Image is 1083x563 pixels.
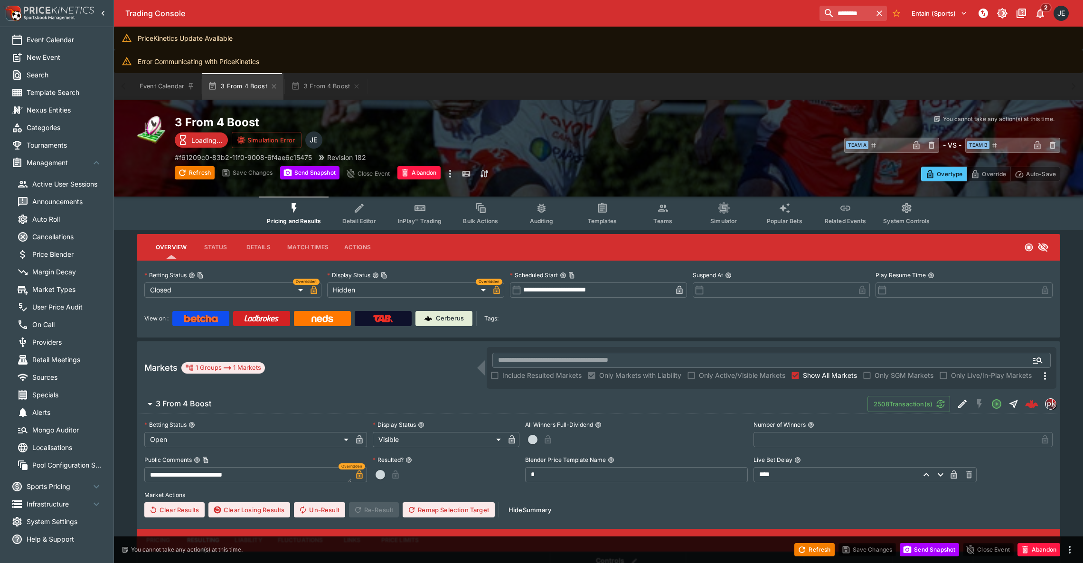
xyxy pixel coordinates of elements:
[1051,3,1072,24] button: James Edlin
[525,421,593,429] p: All Winners Full-Dividend
[280,236,336,259] button: Match Times
[227,529,270,552] button: Liability
[32,302,102,312] span: User Price Audit
[1032,5,1049,22] button: Notifications
[341,463,362,469] span: Overridden
[27,499,91,509] span: Infrastructure
[373,315,393,322] img: TabNZ
[24,16,75,20] img: Sportsbook Management
[1045,399,1056,409] img: pricekinetics
[415,311,472,326] a: Cerberus
[27,105,102,115] span: Nexus Entities
[1040,3,1052,12] span: 2
[280,166,339,179] button: Send Snapshot
[943,140,961,150] h6: - VS -
[424,315,432,322] img: Cerberus
[588,217,617,225] span: Templates
[975,5,992,22] button: NOT Connected to PK
[502,370,582,380] span: Include Resulted Markets
[381,272,387,279] button: Copy To Clipboard
[937,169,962,179] p: Overtype
[32,267,102,277] span: Margin Decay
[32,284,102,294] span: Market Types
[144,432,352,447] div: Open
[1010,167,1060,181] button: Auto-Save
[560,272,566,279] button: Scheduled StartCopy To Clipboard
[568,272,575,279] button: Copy To Clipboard
[27,122,102,132] span: Categories
[244,315,279,322] img: Ladbrokes
[144,271,187,279] p: Betting Status
[875,370,933,380] span: Only SGM Markets
[270,529,331,552] button: Fluctuations
[479,279,499,285] span: Overridden
[188,272,195,279] button: Betting StatusCopy To Clipboard
[794,543,834,556] button: Refresh
[144,456,192,464] p: Public Comments
[194,457,200,463] button: Public CommentsCopy To Clipboard
[144,421,187,429] p: Betting Status
[24,7,94,14] img: PriceKinetics
[138,53,259,70] div: Error Communicating with PriceKinetics
[1022,394,1041,413] a: 90a7a085-6d7d-40c6-afb9-1bd848599825
[982,169,1006,179] p: Override
[510,271,558,279] p: Scheduled Start
[327,152,366,162] p: Revision 182
[1024,243,1034,252] svg: Closed
[846,141,868,149] span: Team A
[608,457,614,463] button: Blender Price Template Name
[928,272,934,279] button: Play Resume Time
[867,396,950,412] button: 2508Transaction(s)
[197,272,204,279] button: Copy To Clipboard
[463,217,498,225] span: Bulk Actions
[951,370,1032,380] span: Only Live/In-Play Markets
[599,370,681,380] span: Only Markets with Liability
[889,6,904,21] button: No Bookmarks
[184,315,218,322] img: Betcha
[175,152,312,162] p: Copy To Clipboard
[27,481,91,491] span: Sports Pricing
[753,421,806,429] p: Number of Winners
[336,236,379,259] button: Actions
[27,35,102,45] span: Event Calendar
[373,432,504,447] div: Visible
[144,502,205,517] button: Clear Results
[185,362,261,374] div: 1 Groups 1 Markets
[148,236,194,259] button: Overview
[808,422,814,428] button: Number of Winners
[32,355,102,365] span: Retail Meetings
[259,197,937,230] div: Event type filters
[32,442,102,452] span: Localisations
[27,534,102,544] span: Help & Support
[967,141,989,149] span: Team B
[966,167,1010,181] button: Override
[725,272,732,279] button: Suspend At
[794,457,801,463] button: Live Bet Delay
[436,314,464,323] p: Cerberus
[144,282,306,298] div: Closed
[418,422,424,428] button: Display Status
[1025,397,1038,411] img: logo-cerberus--red.svg
[305,131,322,149] div: James Edlin
[943,115,1055,123] p: You cannot take any action(s) at this time.
[27,140,102,150] span: Tournaments
[331,529,374,552] button: Links
[134,73,200,100] button: Event Calendar
[710,217,737,225] span: Simulator
[921,167,967,181] button: Overtype
[138,29,233,47] div: PriceKinetics Update Available
[32,425,102,435] span: Mongo Auditor
[876,271,926,279] p: Play Resume Time
[191,135,222,145] p: Loading...
[398,217,442,225] span: InPlay™ Trading
[444,166,456,181] button: more
[883,217,930,225] span: System Controls
[144,311,169,326] label: View on :
[202,457,209,463] button: Copy To Clipboard
[906,6,973,21] button: Select Tenant
[131,545,243,554] p: You cannot take any action(s) at this time.
[921,167,1060,181] div: Start From
[1025,397,1038,411] div: 90a7a085-6d7d-40c6-afb9-1bd848599825
[900,543,959,556] button: Send Snapshot
[27,158,91,168] span: Management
